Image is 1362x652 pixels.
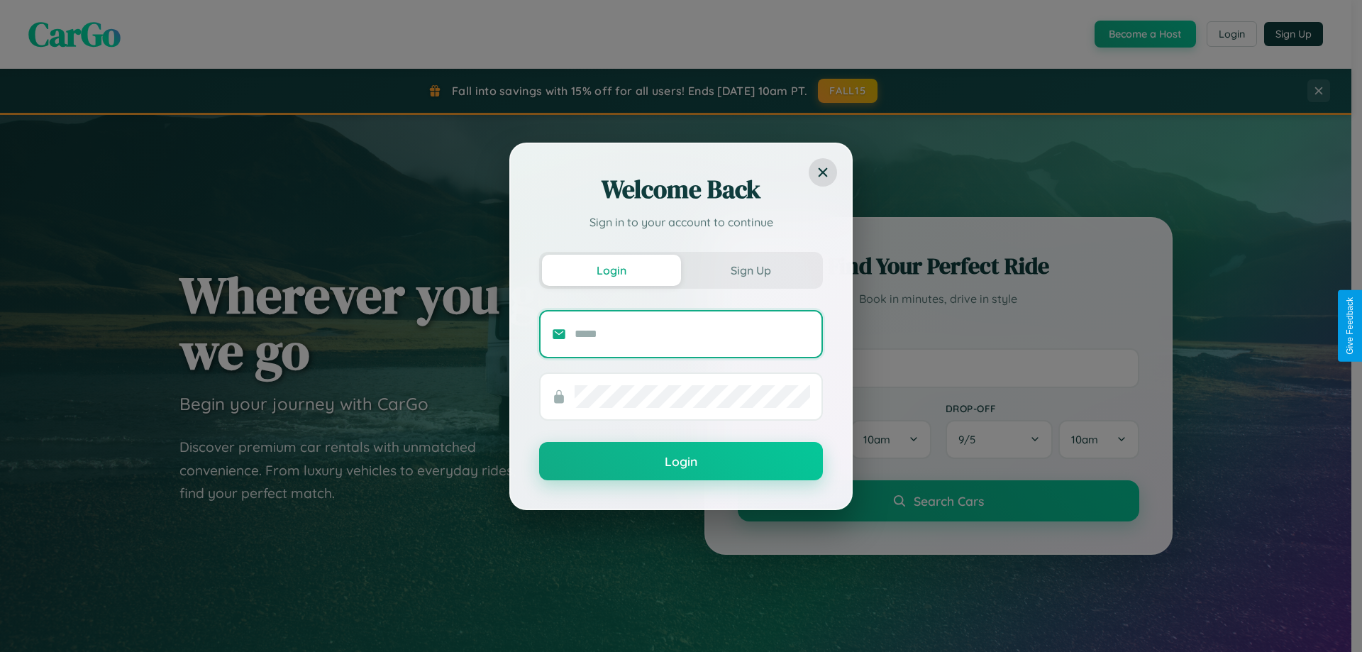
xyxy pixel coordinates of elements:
[542,255,681,286] button: Login
[539,214,823,231] p: Sign in to your account to continue
[539,172,823,206] h2: Welcome Back
[539,442,823,480] button: Login
[681,255,820,286] button: Sign Up
[1345,297,1355,355] div: Give Feedback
